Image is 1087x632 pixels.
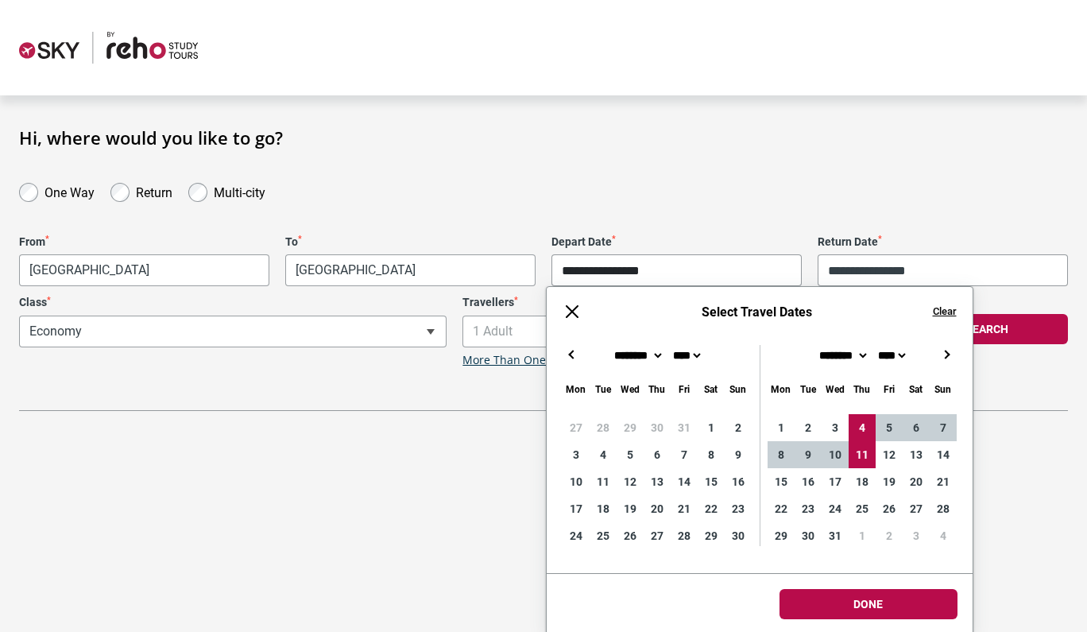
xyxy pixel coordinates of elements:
[698,414,725,441] div: 1
[725,522,752,549] div: 30
[818,235,1068,249] label: Return Date
[19,235,269,249] label: From
[930,441,957,468] div: 14
[19,296,447,309] label: Class
[563,414,590,441] div: 27
[20,255,269,285] span: Brisbane, Australia
[598,304,917,320] h6: Select Travel Dates
[725,495,752,522] div: 23
[671,495,698,522] div: 21
[822,380,849,398] div: Wednesday
[930,414,957,441] div: 7
[644,414,671,441] div: 30
[768,522,795,549] div: 29
[214,181,265,200] label: Multi-city
[19,127,1068,148] h1: Hi, where would you like to go?
[698,468,725,495] div: 15
[563,495,590,522] div: 17
[725,468,752,495] div: 16
[725,380,752,398] div: Sunday
[671,414,698,441] div: 31
[849,380,876,398] div: Thursday
[671,468,698,495] div: 14
[590,414,617,441] div: 28
[903,380,930,398] div: Saturday
[903,414,930,441] div: 6
[698,495,725,522] div: 22
[590,441,617,468] div: 4
[795,414,822,441] div: 2
[462,316,890,347] span: 1 Adult
[903,468,930,495] div: 20
[19,254,269,286] span: Brisbane, Australia
[462,296,890,309] label: Travellers
[463,316,889,347] span: 1 Adult
[795,522,822,549] div: 30
[590,495,617,522] div: 18
[136,181,172,200] label: Return
[876,441,903,468] div: 12
[822,522,849,549] div: 31
[285,235,536,249] label: To
[822,441,849,468] div: 10
[849,441,876,468] div: 11
[617,522,644,549] div: 26
[671,522,698,549] div: 28
[19,316,447,347] span: Economy
[795,380,822,398] div: Tuesday
[779,589,957,619] button: Done
[822,495,849,522] div: 24
[768,468,795,495] div: 15
[44,181,95,200] label: One Way
[795,468,822,495] div: 16
[698,380,725,398] div: Saturday
[903,522,930,549] div: 3
[930,468,957,495] div: 21
[551,235,802,249] label: Depart Date
[930,380,957,398] div: Sunday
[849,522,876,549] div: 1
[876,414,903,441] div: 5
[563,441,590,468] div: 3
[644,441,671,468] div: 6
[671,380,698,398] div: Friday
[590,468,617,495] div: 11
[795,495,822,522] div: 23
[698,522,725,549] div: 29
[876,380,903,398] div: Friday
[590,522,617,549] div: 25
[563,468,590,495] div: 10
[644,468,671,495] div: 13
[725,414,752,441] div: 2
[876,495,903,522] div: 26
[644,380,671,398] div: Thursday
[930,495,957,522] div: 28
[285,254,536,286] span: Nadi, Fiji
[930,522,957,549] div: 4
[822,414,849,441] div: 3
[698,441,725,468] div: 8
[20,316,446,347] span: Economy
[907,314,1068,344] button: Search
[590,380,617,398] div: Tuesday
[563,380,590,398] div: Monday
[903,441,930,468] div: 13
[563,345,582,364] button: ←
[903,495,930,522] div: 27
[876,522,903,549] div: 2
[644,522,671,549] div: 27
[849,468,876,495] div: 18
[671,441,698,468] div: 7
[849,495,876,522] div: 25
[286,255,535,285] span: Nadi, Fiji
[849,414,876,441] div: 4
[768,380,795,398] div: Monday
[617,468,644,495] div: 12
[938,345,957,364] button: →
[617,414,644,441] div: 29
[795,441,822,468] div: 9
[617,495,644,522] div: 19
[563,522,590,549] div: 24
[725,441,752,468] div: 9
[933,304,957,319] button: Clear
